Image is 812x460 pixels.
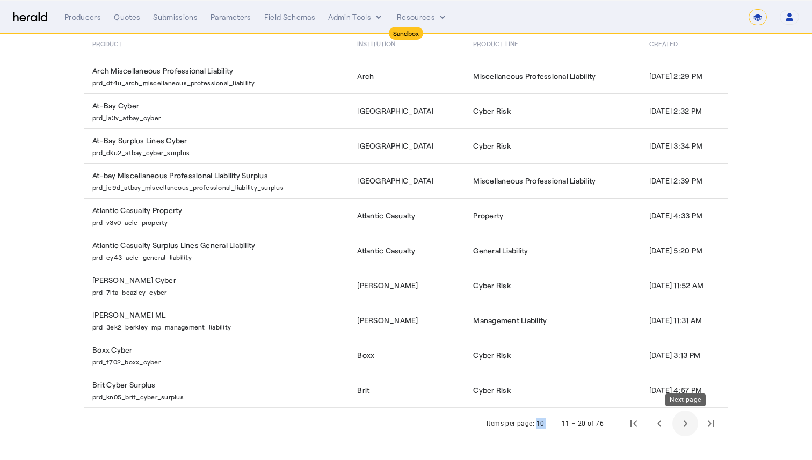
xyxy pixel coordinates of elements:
div: 11 – 20 of 76 [562,418,604,429]
p: prd_7ita_beazley_cyber [92,286,344,296]
td: Cyber Risk [465,93,640,128]
p: prd_je9d_atbay_miscellaneous_professional_liability_surplus [92,181,344,192]
div: Next page [665,393,706,406]
td: At-Bay Surplus Lines Cyber [84,128,349,163]
td: [PERSON_NAME] Cyber [84,268,349,303]
td: Atlantic Casualty [349,233,465,268]
td: [DATE] 2:29 PM [641,59,728,93]
button: Previous page [647,411,672,436]
td: General Liability [465,233,640,268]
td: Arch Miscellaneous Professional Liability [84,59,349,93]
div: Sandbox [389,27,424,40]
p: prd_kn05_brit_cyber_surplus [92,390,344,401]
th: Product [84,28,349,59]
td: [DATE] 4:33 PM [641,198,728,233]
td: Management Liability [465,303,640,338]
button: First page [621,411,647,436]
th: Product Line [465,28,640,59]
td: Boxx [349,338,465,373]
td: At-Bay Cyber [84,93,349,128]
td: [DATE] 2:32 PM [641,93,728,128]
td: [PERSON_NAME] [349,303,465,338]
div: Field Schemas [264,12,316,23]
td: [GEOGRAPHIC_DATA] [349,93,465,128]
td: [GEOGRAPHIC_DATA] [349,128,465,163]
td: Cyber Risk [465,373,640,408]
th: Created [641,28,728,59]
td: [DATE] 3:13 PM [641,338,728,373]
td: [DATE] 3:34 PM [641,128,728,163]
button: internal dropdown menu [328,12,384,23]
button: Last page [698,411,724,436]
p: prd_dt4u_arch_miscellaneous_professional_liability [92,76,344,87]
td: Arch [349,59,465,93]
div: Items per page: [487,418,534,429]
td: [DATE] 4:57 PM [641,373,728,408]
td: Cyber Risk [465,338,640,373]
td: Atlantic Casualty Surplus Lines General Liability [84,233,349,268]
td: [GEOGRAPHIC_DATA] [349,163,465,198]
td: [DATE] 5:20 PM [641,233,728,268]
td: Miscellaneous Professional Liability [465,59,640,93]
div: Quotes [114,12,140,23]
p: prd_ey43_acic_general_liability [92,251,344,261]
p: prd_f702_boxx_cyber [92,355,344,366]
td: Brit Cyber Surplus [84,373,349,408]
div: Producers [64,12,101,23]
td: Miscellaneous Professional Liability [465,163,640,198]
td: Cyber Risk [465,128,640,163]
td: [PERSON_NAME] ML [84,303,349,338]
td: At-bay Miscellaneous Professional Liability Surplus [84,163,349,198]
th: Institution [349,28,465,59]
td: [DATE] 11:52 AM [641,268,728,303]
div: 10 [536,418,545,429]
p: prd_3ek2_berkley_mp_management_liability [92,320,344,331]
td: [PERSON_NAME] [349,268,465,303]
p: prd_dku2_atbay_cyber_surplus [92,146,344,157]
td: [DATE] 11:31 AM [641,303,728,338]
td: Atlantic Casualty [349,198,465,233]
td: Brit [349,373,465,408]
p: prd_v3v0_acic_property [92,216,344,227]
p: prd_la3v_atbay_cyber [92,111,344,122]
button: Next page [672,411,698,436]
td: Property [465,198,640,233]
td: Boxx Cyber [84,338,349,373]
div: Submissions [153,12,198,23]
td: Cyber Risk [465,268,640,303]
img: Herald Logo [13,12,47,23]
td: Atlantic Casualty Property [84,198,349,233]
div: Parameters [211,12,251,23]
td: [DATE] 2:39 PM [641,163,728,198]
button: Resources dropdown menu [397,12,448,23]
